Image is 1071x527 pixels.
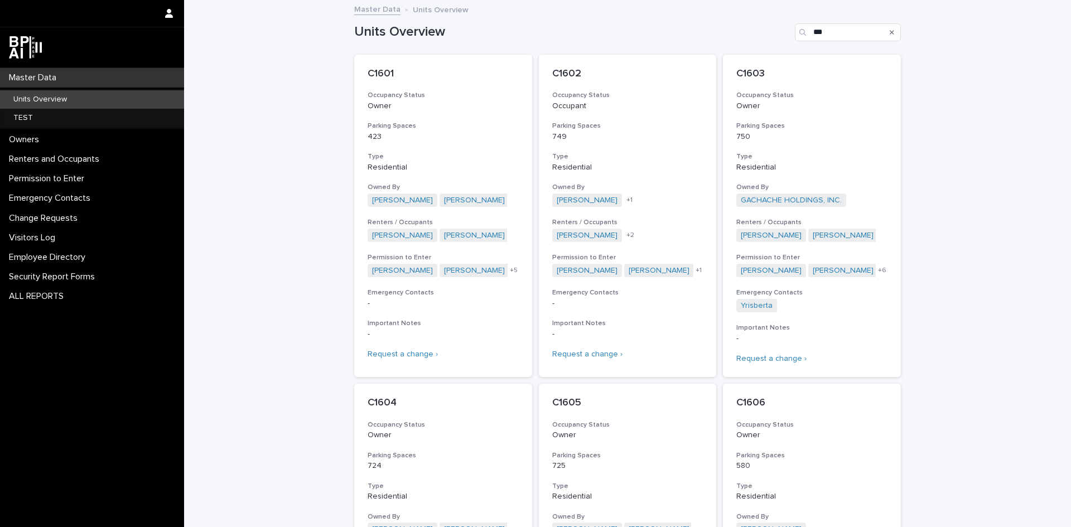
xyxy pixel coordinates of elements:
p: - [552,299,703,308]
span: + 1 [696,267,702,274]
h3: Occupancy Status [552,91,703,100]
a: [PERSON_NAME] [372,266,433,275]
a: [PERSON_NAME] [557,266,617,275]
p: 725 [552,461,703,471]
a: Yrisberta [741,301,773,311]
a: [PERSON_NAME] [813,266,874,275]
h3: Important Notes [552,319,703,328]
a: [PERSON_NAME] [557,196,617,205]
p: Residential [368,163,519,172]
p: - [552,330,703,339]
p: Units Overview [413,3,469,15]
p: Occupant [552,101,703,111]
a: [PERSON_NAME] [741,231,802,240]
span: + 6 [878,267,886,274]
h3: Owned By [736,183,887,192]
p: Owners [4,134,48,145]
h3: Important Notes [368,319,519,328]
a: C1601Occupancy StatusOwnerParking Spaces423TypeResidentialOwned By[PERSON_NAME] [PERSON_NAME] Ren... [354,55,532,377]
h3: Type [552,152,703,161]
h3: Owned By [552,183,703,192]
p: Employee Directory [4,252,94,263]
h3: Type [736,482,887,491]
p: Change Requests [4,213,86,224]
a: [PERSON_NAME] [813,231,874,240]
h3: Type [368,482,519,491]
h3: Emergency Contacts [368,288,519,297]
p: - [736,334,887,344]
span: + 2 [626,232,634,239]
a: Request a change › [368,350,438,358]
h3: Parking Spaces [736,122,887,130]
p: C1605 [552,397,703,409]
input: Search [795,23,901,41]
p: Security Report Forms [4,272,104,282]
p: Permission to Enter [4,173,93,184]
h3: Emergency Contacts [552,288,703,297]
a: [PERSON_NAME] [444,231,505,240]
h3: Occupancy Status [736,91,887,100]
h3: Owned By [368,183,519,192]
p: Owner [736,431,887,440]
p: 423 [368,132,519,142]
h3: Renters / Occupants [552,218,703,227]
h3: Important Notes [736,323,887,332]
h3: Owned By [736,513,887,521]
p: Emergency Contacts [4,193,99,204]
p: Owner [736,101,887,111]
p: C1604 [368,397,519,409]
p: C1601 [368,68,519,80]
h3: Parking Spaces [368,451,519,460]
p: Visitors Log [4,233,64,243]
h3: Renters / Occupants [736,218,887,227]
h3: Occupancy Status [368,420,519,429]
p: Residential [368,492,519,501]
h3: Emergency Contacts [736,288,887,297]
p: C1603 [736,68,887,80]
p: TEST [4,113,42,123]
p: Units Overview [4,95,76,104]
span: + 5 [510,267,518,274]
h3: Occupancy Status [552,420,703,429]
a: [PERSON_NAME] [741,266,802,275]
h3: Parking Spaces [552,451,703,460]
p: 580 [736,461,887,471]
p: Owner [368,101,519,111]
a: Master Data [354,2,401,15]
p: 749 [552,132,703,142]
a: GACHACHE HOLDINGS, INC. [741,196,842,205]
h3: Parking Spaces [552,122,703,130]
p: Residential [552,163,703,172]
h3: Renters / Occupants [368,218,519,227]
p: 750 [736,132,887,142]
p: ALL REPORTS [4,291,73,302]
p: - [368,299,519,308]
p: Owner [368,431,519,440]
a: [PERSON_NAME] [444,196,505,205]
h1: Units Overview [354,24,790,40]
p: C1602 [552,68,703,80]
p: Renters and Occupants [4,154,108,165]
h3: Permission to Enter [736,253,887,262]
p: Residential [552,492,703,501]
p: Owner [552,431,703,440]
h3: Occupancy Status [736,420,887,429]
a: [PERSON_NAME] [372,231,433,240]
h3: Parking Spaces [736,451,887,460]
h3: Type [736,152,887,161]
p: 724 [368,461,519,471]
p: Residential [736,163,887,172]
h3: Permission to Enter [368,253,519,262]
p: Residential [736,492,887,501]
a: [PERSON_NAME] [557,231,617,240]
p: Master Data [4,72,65,83]
h3: Type [368,152,519,161]
a: C1603Occupancy StatusOwnerParking Spaces750TypeResidentialOwned ByGACHACHE HOLDINGS, INC. Renters... [723,55,901,377]
h3: Owned By [368,513,519,521]
a: [PERSON_NAME] [629,266,689,275]
a: Request a change › [552,350,623,358]
h3: Owned By [552,513,703,521]
h3: Occupancy Status [368,91,519,100]
p: - [368,330,519,339]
